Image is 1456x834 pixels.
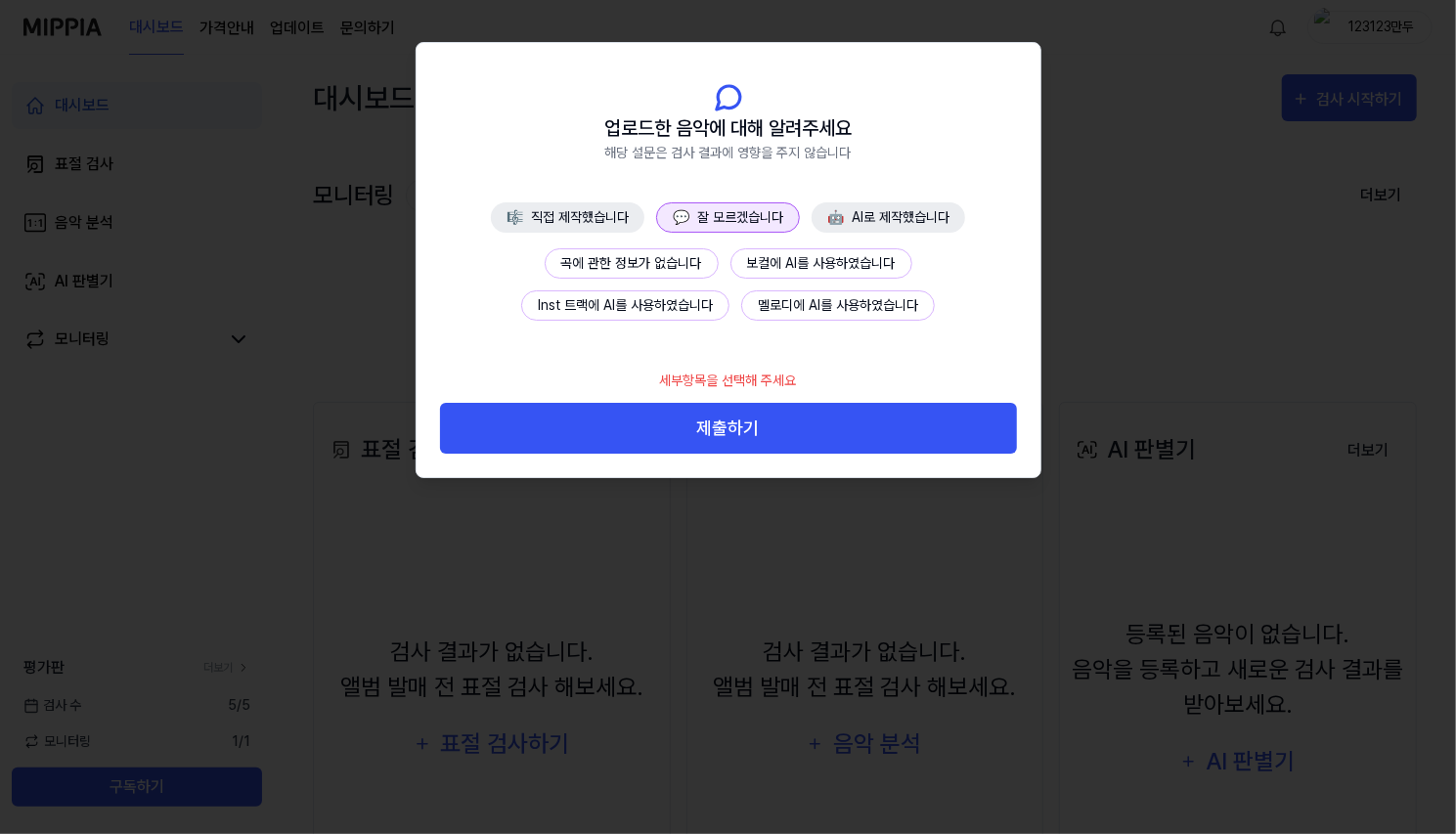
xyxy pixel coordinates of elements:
span: 업로드한 음악에 대해 알려주세요 [604,113,852,143]
span: 💬 [673,209,689,225]
span: 🤖 [827,209,844,225]
span: 해당 설문은 검사 결과에 영향을 주지 않습니다 [605,143,852,163]
button: Inst 트랙에 AI를 사용하였습니다 [521,290,729,321]
span: 🎼 [507,209,523,225]
button: 💬잘 모르겠습니다 [656,202,800,233]
button: 멜로디에 AI를 사용하였습니다 [741,290,935,321]
button: 🤖AI로 제작했습니다 [812,202,965,233]
button: 🎼직접 제작했습니다 [491,202,644,233]
button: 보컬에 AI를 사용하였습니다 [730,248,912,279]
div: 세부항목을 선택해 주세요 [648,359,809,403]
button: 제출하기 [440,403,1017,455]
button: 곡에 관한 정보가 없습니다 [545,248,719,279]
